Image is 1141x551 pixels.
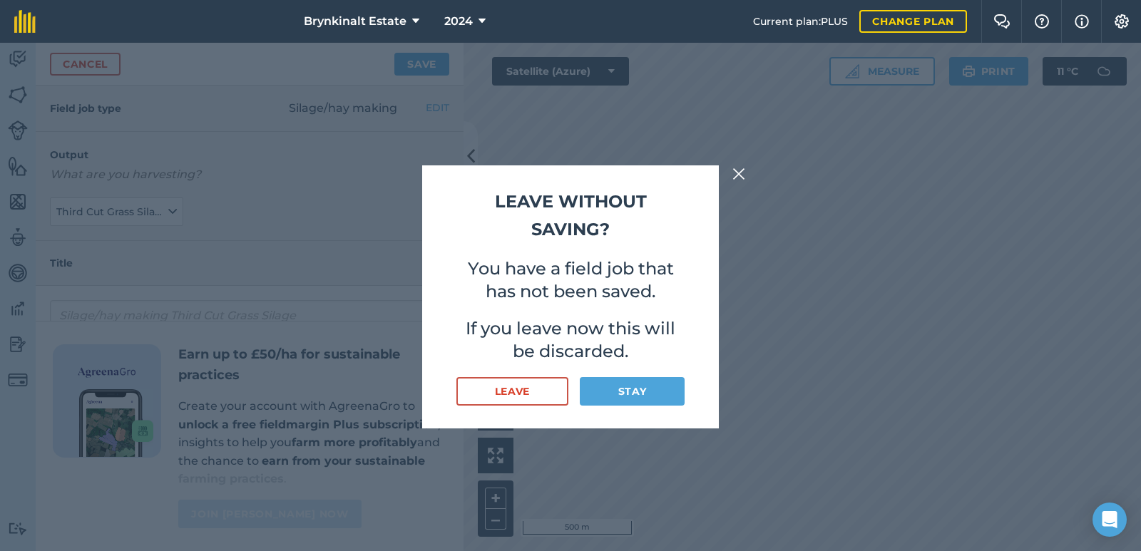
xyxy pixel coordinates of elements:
[444,13,473,30] span: 2024
[1033,14,1050,29] img: A question mark icon
[14,10,36,33] img: fieldmargin Logo
[1093,503,1127,537] div: Open Intercom Messenger
[993,14,1010,29] img: Two speech bubbles overlapping with the left bubble in the forefront
[304,13,406,30] span: Brynkinalt Estate
[456,188,685,243] h2: Leave without saving?
[456,257,685,303] p: You have a field job that has not been saved.
[580,377,685,406] button: Stay
[1075,13,1089,30] img: svg+xml;base64,PHN2ZyB4bWxucz0iaHR0cDovL3d3dy53My5vcmcvMjAwMC9zdmciIHdpZHRoPSIxNyIgaGVpZ2h0PSIxNy...
[1113,14,1130,29] img: A cog icon
[859,10,967,33] a: Change plan
[753,14,848,29] span: Current plan : PLUS
[456,317,685,363] p: If you leave now this will be discarded.
[456,377,568,406] button: Leave
[732,165,745,182] img: svg+xml;base64,PHN2ZyB4bWxucz0iaHR0cDovL3d3dy53My5vcmcvMjAwMC9zdmciIHdpZHRoPSIyMiIgaGVpZ2h0PSIzMC...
